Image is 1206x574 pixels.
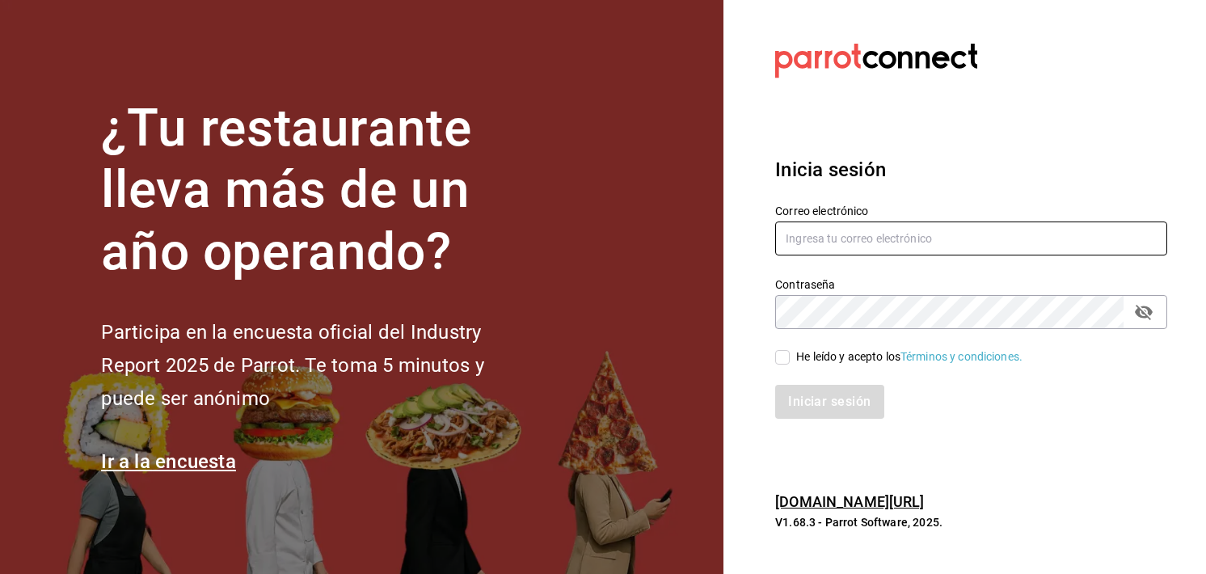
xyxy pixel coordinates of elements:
[775,514,1167,530] p: V1.68.3 - Parrot Software, 2025.
[1130,298,1158,326] button: passwordField
[775,205,1167,216] label: Correo electrónico
[775,155,1167,184] h3: Inicia sesión
[900,350,1023,363] a: Términos y condiciones.
[775,222,1167,255] input: Ingresa tu correo electrónico
[775,493,924,510] a: [DOMAIN_NAME][URL]
[796,348,1023,365] div: He leído y acepto los
[101,450,236,473] a: Ir a la encuesta
[775,278,1167,289] label: Contraseña
[101,98,538,284] h1: ¿Tu restaurante lleva más de un año operando?
[101,316,538,415] h2: Participa en la encuesta oficial del Industry Report 2025 de Parrot. Te toma 5 minutos y puede se...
